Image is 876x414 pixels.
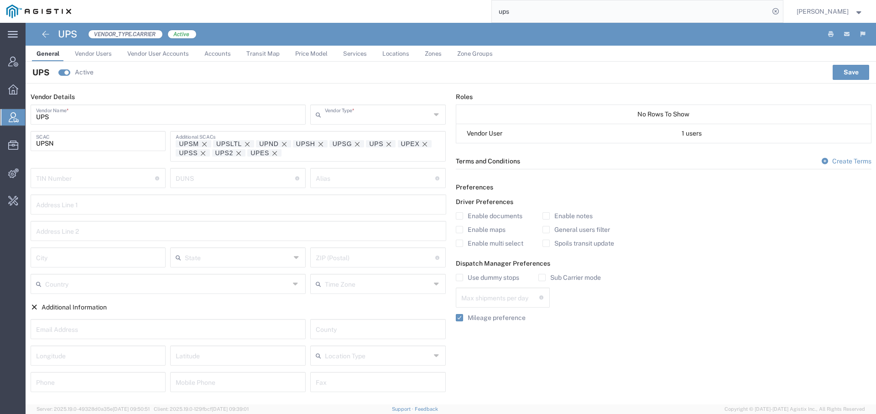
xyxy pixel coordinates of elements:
span: Vendor Users [75,50,112,57]
span: Zone Groups [457,50,493,57]
button: Save [833,65,869,79]
div: No Rows To Show [456,105,871,124]
delete-icon: Remove tag [419,140,428,148]
label: Active [75,68,94,77]
span: Services [343,50,367,57]
label: Sub Carrier mode [538,274,601,281]
label: Enable maps [456,226,506,233]
div: UPSM [179,140,208,148]
div: UPEX [401,140,420,148]
delete-icon: Remove tag [242,140,251,148]
label: Enable documents [456,212,522,220]
span: Accounts [204,50,231,57]
div: UPSLTL [216,140,251,148]
h4: UPS [58,23,77,46]
a: Feedback [415,406,438,412]
div: UPS [369,140,392,148]
a: Support [392,406,415,412]
h5: Preferences [456,183,871,192]
span: General [36,50,59,57]
h5: Driver Preferences [456,198,871,206]
div: UPSM [179,140,198,148]
span: Zones [425,50,442,57]
span: Vendor User Accounts [127,50,189,57]
span: Price Model [295,50,328,57]
span: Transit Map [246,50,280,57]
div: UPS [369,140,383,148]
span: Active [167,30,197,39]
div: UPSS [179,149,198,157]
span: Abbie Wilkiemeyer [797,6,849,16]
h5: Vendor Details [31,93,446,101]
div: UPS2 [215,149,242,157]
span: UPS [32,66,49,79]
div: UPND [259,140,287,148]
div: UPND [259,140,278,148]
div: UPSG [333,140,361,148]
div: UPS2 [215,149,233,157]
div: Vendor User [456,124,672,143]
span: Copyright © [DATE]-[DATE] Agistix Inc., All Rights Reserved [725,405,865,413]
div: UPSS [179,149,207,157]
label: Spoils transit update [542,240,614,247]
span: Client: 2025.19.0-129fbcf [154,406,249,412]
delete-icon: Remove tag [383,140,392,148]
span: Create Terms [832,157,871,165]
span: [DATE] 09:39:01 [212,406,249,412]
label: Enable multi select [456,240,523,247]
button: [PERSON_NAME] [796,6,864,17]
label: Enable notes [542,212,593,220]
label: Use dummy stops [456,274,519,281]
span: Server: 2025.19.0-49328d0a35e [36,406,150,412]
div: UPSLTL [216,140,242,148]
label: General users filter [542,226,610,233]
h5: Terms and Conditions [456,157,871,166]
h5: Dispatch Manager Preferences [456,260,871,267]
div: UPSH [296,140,324,148]
div: UPSG [333,140,352,148]
span: Locations [382,50,409,57]
a: Hide Additional Information [31,304,107,311]
div: UPES [250,149,269,157]
delete-icon: Remove tag [198,149,207,157]
img: logo [6,5,71,18]
delete-icon: Remove tag [233,149,242,157]
div: UPEX [401,140,429,148]
delete-icon: Remove tag [269,149,278,157]
div: UPSH [296,140,315,148]
span: VENDOR_TYPE.CARRIER [88,30,163,39]
div: UPES [250,149,278,157]
delete-icon: Remove tag [199,140,208,148]
delete-icon: Remove tag [352,140,361,148]
h5: Roles [456,93,871,101]
delete-icon: Remove tag [279,140,288,148]
span: [DATE] 09:50:51 [113,406,150,412]
label: Mileage preference [456,314,526,321]
input: Search for shipment number, reference number [492,0,769,22]
a: View Users [682,130,702,137]
delete-icon: Remove tag [315,140,324,148]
